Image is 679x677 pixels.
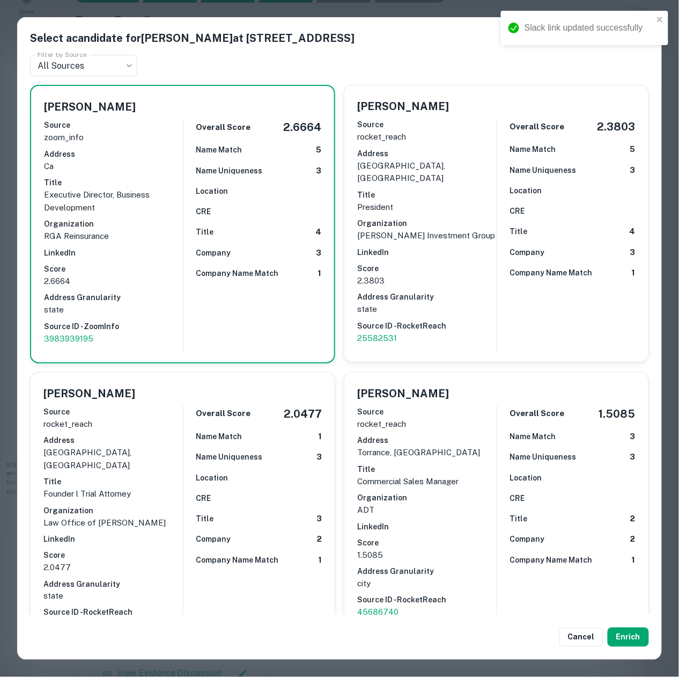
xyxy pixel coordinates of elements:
[316,165,321,177] h6: 3
[43,385,135,402] h5: [PERSON_NAME]
[357,406,497,418] h6: Source
[357,446,497,459] p: torrance, [GEOGRAPHIC_DATA]
[44,247,183,259] h6: LinkedIn
[357,217,497,229] h6: Organization
[196,247,231,259] h6: Company
[357,246,497,258] h6: LinkedIn
[631,513,636,525] h6: 2
[44,230,183,243] p: RGA Reinsurance
[510,121,565,133] h6: Overall Score
[44,131,183,144] p: zoom_info
[357,577,497,590] p: city
[316,513,322,525] h6: 3
[510,451,577,463] h6: Name Uniqueness
[510,267,593,279] h6: Company Name Match
[357,434,497,446] h6: Address
[357,189,497,201] h6: Title
[196,554,279,566] h6: Company Name Match
[525,21,653,34] div: Slack link updated successfully
[283,119,321,135] h5: 2.6664
[357,201,497,214] p: President
[196,533,231,545] h6: Company
[357,98,449,114] h5: [PERSON_NAME]
[357,159,497,185] p: [GEOGRAPHIC_DATA], [GEOGRAPHIC_DATA]
[510,225,528,237] h6: Title
[44,119,183,131] h6: Source
[43,476,183,487] h6: Title
[196,121,251,134] h6: Overall Score
[510,492,525,504] h6: CRE
[632,267,636,279] h6: 1
[630,225,636,238] h6: 4
[44,160,183,173] p: ca
[44,177,183,188] h6: Title
[357,291,497,303] h6: Address Granularity
[43,561,183,574] p: 2.0477
[630,143,636,156] h6: 5
[44,275,183,288] p: 2.6664
[316,451,322,463] h6: 3
[44,148,183,160] h6: Address
[196,492,211,504] h6: CRE
[318,267,321,280] h6: 1
[43,418,183,431] p: rocket_reach
[196,472,228,484] h6: Location
[357,418,497,431] p: rocket_reach
[317,533,322,545] h6: 2
[318,431,322,443] h6: 1
[196,267,279,279] h6: Company Name Match
[315,226,321,238] h6: 4
[43,533,183,545] h6: LinkedIn
[196,165,263,177] h6: Name Uniqueness
[30,55,137,76] div: All Sources
[357,549,497,562] p: 1.5085
[43,578,183,590] h6: Address Granularity
[357,606,497,619] a: 45686740
[44,188,183,214] p: Executive Director, Business Development
[510,185,542,196] h6: Location
[196,144,242,156] h6: Name Match
[44,99,136,115] h5: [PERSON_NAME]
[357,565,497,577] h6: Address Granularity
[656,15,664,25] button: close
[30,30,649,46] h5: Select a candidate for [PERSON_NAME] at [STREET_ADDRESS]
[625,591,679,643] iframe: Chat Widget
[510,472,542,484] h6: Location
[510,407,565,420] h6: Overall Score
[43,590,183,603] p: state
[357,332,497,345] a: 25582531
[357,320,497,332] h6: Source ID - RocketReach
[510,513,528,525] h6: Title
[44,263,183,275] h6: Score
[38,50,87,59] label: Filter by Source
[196,206,211,217] h6: CRE
[357,537,497,549] h6: Score
[44,303,183,316] p: state
[599,406,636,422] h5: 1.5085
[43,549,183,561] h6: Score
[510,533,545,545] h6: Company
[510,205,525,217] h6: CRE
[631,533,636,545] h6: 2
[357,119,497,130] h6: Source
[44,292,183,303] h6: Address Granularity
[357,594,497,606] h6: Source ID - RocketReach
[357,475,497,488] p: Commercial Sales Manager
[43,505,183,516] h6: Organization
[357,385,449,402] h5: [PERSON_NAME]
[630,164,636,177] h6: 3
[196,185,228,197] h6: Location
[510,246,545,258] h6: Company
[43,434,183,446] h6: Address
[196,431,242,442] h6: Name Match
[43,607,183,618] h6: Source ID - RocketReach
[608,628,649,647] button: Enrich
[357,229,497,242] p: [PERSON_NAME] Investment Group
[318,554,322,566] h6: 1
[510,431,556,442] h6: Name Match
[510,143,556,155] h6: Name Match
[44,321,183,332] h6: Source ID - ZoomInfo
